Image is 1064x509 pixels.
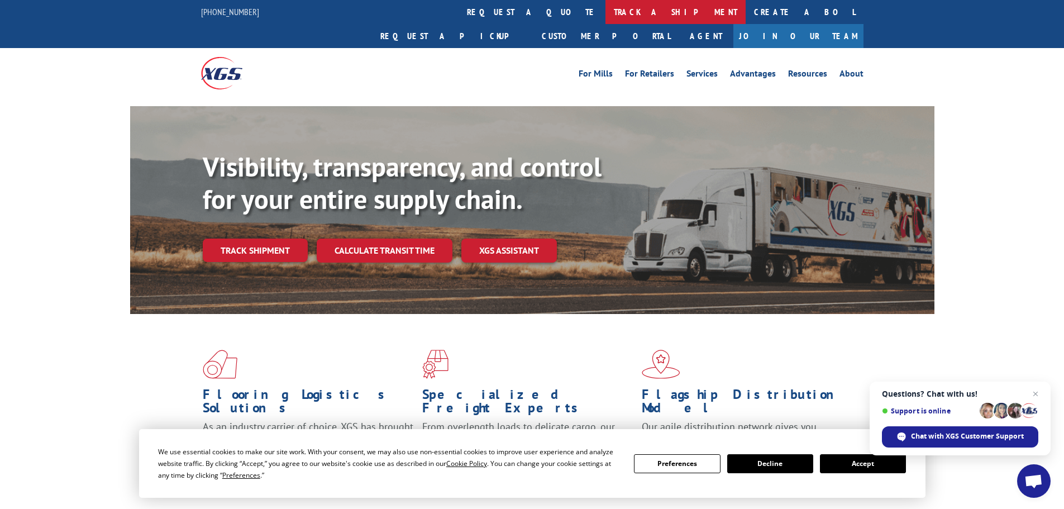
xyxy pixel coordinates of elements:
button: Accept [820,454,906,473]
span: As an industry carrier of choice, XGS has brought innovation and dedication to flooring logistics... [203,420,413,460]
div: Cookie Consent Prompt [139,429,925,498]
img: xgs-icon-flagship-distribution-model-red [642,350,680,379]
p: From overlength loads to delicate cargo, our experienced staff knows the best way to move your fr... [422,420,633,470]
div: Chat with XGS Customer Support [882,426,1038,448]
h1: Specialized Freight Experts [422,388,633,420]
a: Resources [788,69,827,82]
a: Agent [679,24,733,48]
h1: Flooring Logistics Solutions [203,388,414,420]
button: Preferences [634,454,720,473]
a: XGS ASSISTANT [461,239,557,263]
a: [PHONE_NUMBER] [201,6,259,17]
a: About [839,69,863,82]
div: Open chat [1017,464,1051,498]
a: Advantages [730,69,776,82]
span: Chat with XGS Customer Support [911,431,1024,441]
h1: Flagship Distribution Model [642,388,853,420]
span: Support is online [882,407,976,415]
a: Customer Portal [533,24,679,48]
span: Cookie Policy [446,459,487,468]
a: For Retailers [625,69,674,82]
span: Our agile distribution network gives you nationwide inventory management on demand. [642,420,847,446]
span: Questions? Chat with us! [882,389,1038,398]
span: Preferences [222,470,260,480]
a: For Mills [579,69,613,82]
button: Decline [727,454,813,473]
div: We use essential cookies to make our site work. With your consent, we may also use non-essential ... [158,446,621,481]
a: Request a pickup [372,24,533,48]
b: Visibility, transparency, and control for your entire supply chain. [203,149,602,216]
img: xgs-icon-focused-on-flooring-red [422,350,448,379]
span: Close chat [1029,387,1042,401]
a: Services [686,69,718,82]
img: xgs-icon-total-supply-chain-intelligence-red [203,350,237,379]
a: Track shipment [203,239,308,262]
a: Join Our Team [733,24,863,48]
a: Calculate transit time [317,239,452,263]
